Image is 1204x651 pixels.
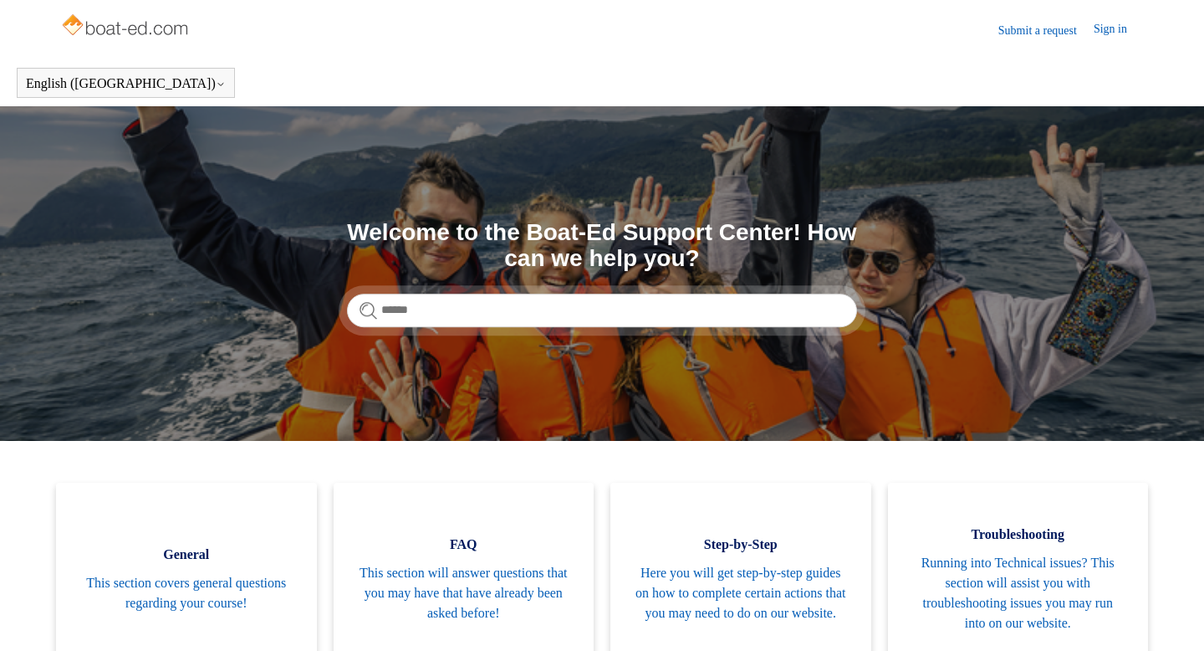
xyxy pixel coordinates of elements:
span: This section covers general questions regarding your course! [81,573,292,613]
span: General [81,545,292,565]
a: Sign in [1094,20,1144,40]
span: This section will answer questions that you may have that have already been asked before! [359,563,569,623]
a: Submit a request [998,22,1094,39]
div: Live chat [1148,595,1191,638]
span: Here you will get step-by-step guides on how to complete certain actions that you may need to do ... [635,563,846,623]
img: Boat-Ed Help Center home page [60,10,193,44]
span: FAQ [359,535,569,555]
span: Step-by-Step [635,535,846,555]
span: Troubleshooting [913,525,1124,545]
h1: Welcome to the Boat-Ed Support Center! How can we help you? [347,220,857,272]
button: English ([GEOGRAPHIC_DATA]) [26,76,226,91]
span: Running into Technical issues? This section will assist you with troubleshooting issues you may r... [913,553,1124,633]
input: Search [347,294,857,327]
